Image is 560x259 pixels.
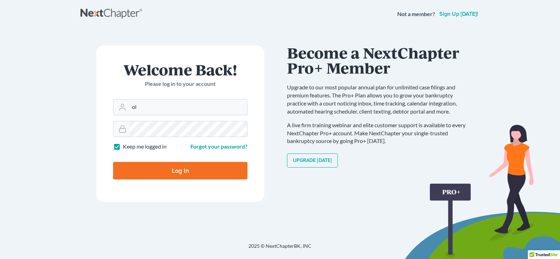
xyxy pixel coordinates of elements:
a: Forgot your password? [190,143,247,150]
strong: Not a member? [397,10,435,18]
p: Please log in to your account [113,80,247,88]
p: A live firm training webinar and elite customer support is available to every NextChapter Pro+ ac... [287,121,472,145]
a: Sign up [DATE]! [438,11,479,17]
h1: Become a NextChapter Pro+ Member [287,45,472,75]
div: 2025 © NextChapterBK, INC [80,243,479,255]
input: Log In [113,162,247,179]
h1: Welcome Back! [113,62,247,77]
a: Upgrade [DATE] [287,154,338,168]
p: Upgrade to our most popular annual plan for unlimited case filings and premium features. The Pro+... [287,83,472,115]
label: Keep me logged in [123,143,167,151]
input: Email Address [129,100,247,115]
